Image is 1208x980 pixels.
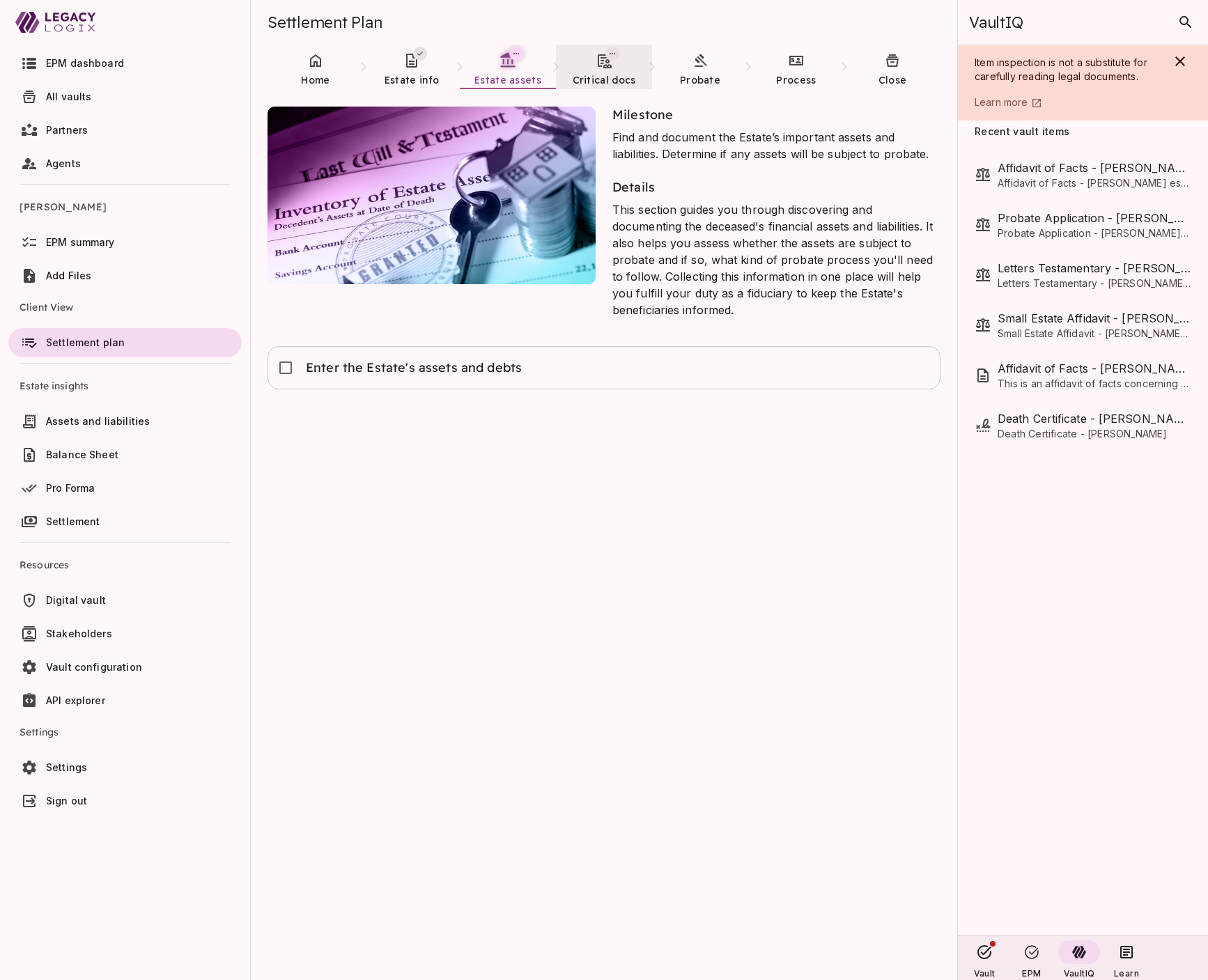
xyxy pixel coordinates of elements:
[8,328,242,357] a: Settlement plan
[1114,968,1139,979] span: Learn
[46,124,88,136] span: Partners
[268,346,940,389] div: Enter the Estate's assets and debts
[975,96,1028,108] span: Learn more
[998,377,1191,391] span: This is an affidavit of facts concerning the identity of heirs associated with the decedent, [PER...
[998,160,1191,176] span: Affidavit of Facts - Dora R. Canales estate
[998,260,1191,277] span: Letters Testamentary - Luciano Canales, Jr. Estate
[998,277,1191,290] span: Letters Testamentary - [PERSON_NAME] Estate
[46,415,150,427] span: Assets and liabilities
[46,157,81,169] span: Agents
[8,586,242,615] a: Digital vault
[268,107,596,284] img: settlement-plan
[8,619,242,648] a: Stakeholders
[998,327,1191,341] span: Small Estate Affidavit - [PERSON_NAME] estate
[46,628,112,639] span: Stakeholders
[268,13,382,32] span: Settlement Plan
[46,336,125,348] span: Settlement plan
[20,290,231,324] span: Client View
[612,179,655,195] span: Details
[20,369,231,403] span: Estate insights
[975,150,1191,200] div: Affidavit of Facts - [PERSON_NAME] estateAffidavit of Facts - [PERSON_NAME] estate
[46,661,142,673] span: Vault configuration
[20,548,231,582] span: Resources
[20,190,231,224] span: [PERSON_NAME]
[573,74,636,86] span: Critical docs
[878,74,907,86] span: Close
[975,250,1191,300] div: Letters Testamentary - [PERSON_NAME] EstateLetters Testamentary - [PERSON_NAME] Estate
[46,57,124,69] span: EPM dashboard
[46,91,92,102] span: All vaults
[998,410,1191,427] span: Death Certificate - Nelda Dina Canales
[8,407,242,436] a: Assets and liabilities
[46,482,95,494] span: Pro Forma
[8,228,242,257] a: EPM summary
[8,686,242,715] a: API explorer
[8,49,242,78] a: EPM dashboard
[975,126,1069,139] span: Recent vault items
[46,270,91,281] span: Add Files
[46,515,100,527] span: Settlement
[975,350,1191,400] div: Affidavit of Facts - [PERSON_NAME]This is an affidavit of facts concerning the identity of heirs ...
[974,968,996,979] span: Vault
[8,653,242,682] a: Vault configuration
[46,795,87,807] span: Sign out
[474,74,541,86] span: Estate assets
[998,176,1191,190] span: Affidavit of Facts - [PERSON_NAME] estate
[975,95,1158,109] a: Learn more
[301,74,330,86] span: Home
[20,715,231,749] span: Settings
[8,82,242,111] a: All vaults
[612,130,929,161] span: Find and document the Estate’s important assets and liabilities. Determine if any assets will be ...
[776,74,816,86] span: Process
[46,449,118,460] span: Balance Sheet
[1022,968,1041,979] span: EPM
[8,507,242,536] a: Settlement
[612,203,933,317] span: This section guides you through discovering and documenting the deceased's financial assets and l...
[8,440,242,469] a: Balance Sheet
[8,753,242,782] a: Settings
[46,594,106,606] span: Digital vault
[969,13,1023,32] span: VaultIQ
[306,359,523,376] span: Enter the Estate's assets and debts
[8,116,242,145] a: Partners
[680,74,720,86] span: Probate
[8,149,242,178] a: Agents
[998,226,1191,240] span: Probate Application - [PERSON_NAME] Estate
[998,427,1191,441] span: Death Certificate - [PERSON_NAME]
[8,261,242,290] a: Add Files
[612,107,673,123] span: Milestone
[998,210,1191,226] span: Probate Application - Luciano Canales, Jr. Estate
[385,74,439,86] span: Estate info
[975,56,1150,82] span: Item inspection is not a substitute for carefully reading legal documents.
[975,400,1191,451] div: Death Certificate - [PERSON_NAME]Death Certificate - [PERSON_NAME]
[46,236,115,248] span: EPM summary
[8,786,242,816] a: Sign out
[975,300,1191,350] div: Small Estate Affidavit - [PERSON_NAME] estateSmall Estate Affidavit - [PERSON_NAME] estate
[998,310,1191,327] span: Small Estate Affidavit - Nelda D. Canales estate
[46,694,105,706] span: API explorer
[975,200,1191,250] div: Probate Application - [PERSON_NAME] EstateProbate Application - [PERSON_NAME] Estate
[46,761,87,773] span: Settings
[1064,968,1094,979] span: VaultIQ
[8,474,242,503] a: Pro Forma
[998,360,1191,377] span: Affidavit of Facts - Nelda D. Canales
